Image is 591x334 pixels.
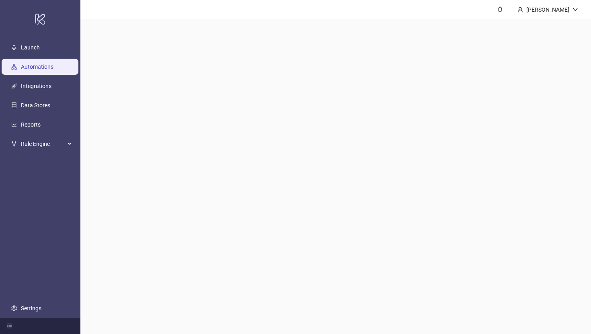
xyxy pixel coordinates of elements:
div: [PERSON_NAME] [523,5,573,14]
a: Data Stores [21,102,50,109]
span: fork [11,141,17,147]
a: Integrations [21,83,51,89]
a: Reports [21,121,41,128]
span: down [573,7,578,12]
span: menu-fold [6,323,12,329]
a: Launch [21,44,40,51]
a: Automations [21,64,53,70]
span: user [517,7,523,12]
span: Rule Engine [21,136,65,152]
span: bell [497,6,503,12]
a: Settings [21,305,41,311]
